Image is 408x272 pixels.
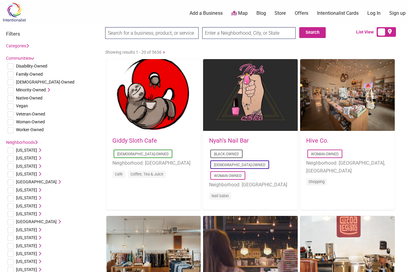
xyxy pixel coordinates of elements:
[16,119,45,124] span: Woman-Owned
[16,195,37,200] span: [US_STATE]
[214,152,239,156] a: Black-Owned
[112,137,157,144] a: Giddy Sloth Cafe
[16,235,37,240] span: [US_STATE]
[6,31,99,37] h3: Filters
[16,127,44,132] span: Worker-Owned
[105,27,199,39] input: Search for a business, product, or service
[16,72,43,77] span: Family-Owned
[317,10,359,17] a: Intentionalist Cards
[190,10,223,17] a: Add a Business
[16,172,37,176] span: [US_STATE]
[295,10,308,17] a: Offers
[309,179,325,184] a: Shopping
[16,80,74,84] span: [DEMOGRAPHIC_DATA]-Owned
[389,10,406,17] a: Sign up
[311,152,339,156] a: Woman-Owned
[16,227,37,232] span: [US_STATE]
[256,10,266,17] a: Blog
[209,137,249,144] a: Nyah’s Nail Bar
[16,96,42,100] span: Native-Owned
[105,50,162,55] span: Showing results 1 - 20 of 5636
[112,159,195,167] li: Neighborhood: [GEOGRAPHIC_DATA]
[16,243,37,248] span: [US_STATE]
[214,174,242,178] a: Woman-Owned
[16,64,47,68] span: Disability-Owned
[16,112,45,116] span: Veteran-Owned
[6,43,29,48] a: Categories
[16,251,37,256] span: [US_STATE]
[117,152,169,156] a: [DEMOGRAPHIC_DATA]-Owned
[163,49,165,55] a: »
[6,140,38,145] a: Neighborhoods
[6,56,33,61] a: Communities
[16,164,37,169] span: [US_STATE]
[367,10,381,17] a: Log In
[275,10,286,17] a: Store
[306,137,328,144] a: Hive Co.
[16,156,37,160] span: [US_STATE]
[299,27,326,38] button: Search
[130,172,163,176] a: Coffee, Tea & Juice
[16,179,57,184] span: [GEOGRAPHIC_DATA]
[16,204,37,208] span: [US_STATE]
[306,159,389,175] li: Neighborhood: [GEOGRAPHIC_DATA], [GEOGRAPHIC_DATA]
[231,10,248,17] a: Map
[214,163,265,167] a: [DEMOGRAPHIC_DATA]-Owned
[16,188,37,192] span: [US_STATE]
[16,148,37,153] span: [US_STATE]
[16,267,37,272] span: [US_STATE]
[115,172,123,176] a: Cafe
[16,211,37,216] span: [US_STATE]
[16,87,46,92] span: Minority-Owned
[16,259,37,264] span: [US_STATE]
[202,27,296,39] input: Enter a Neighborhood, City, or State
[16,103,28,108] span: Vegan
[212,194,229,198] a: Nail Salon
[209,181,292,189] li: Neighborhood: [GEOGRAPHIC_DATA]
[356,29,377,35] span: List View
[16,219,57,224] span: [GEOGRAPHIC_DATA]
